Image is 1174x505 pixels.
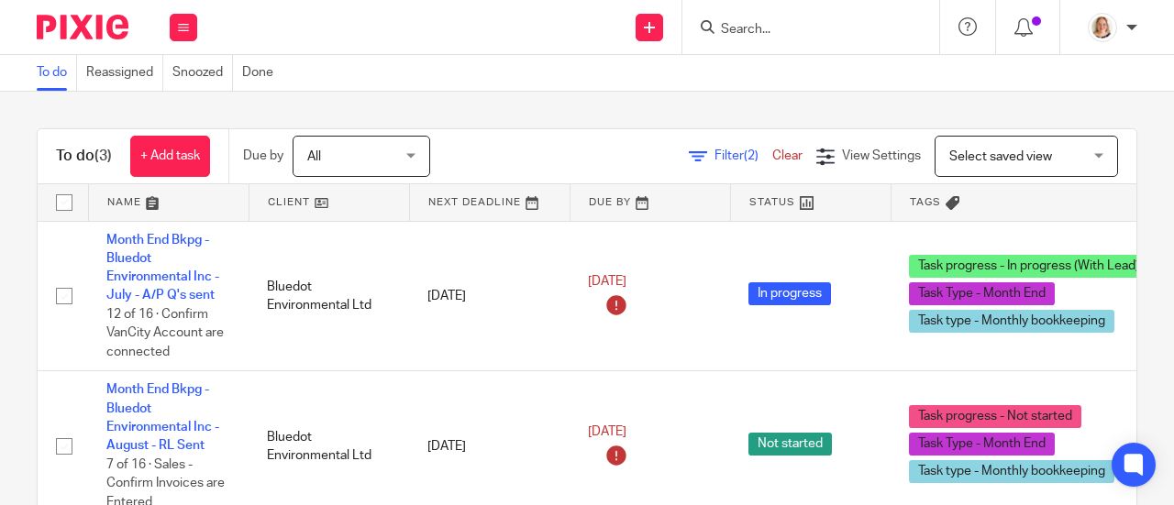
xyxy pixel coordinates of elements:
[243,147,283,165] p: Due by
[744,149,759,162] span: (2)
[842,149,921,162] span: View Settings
[714,149,772,162] span: Filter
[86,55,163,91] a: Reassigned
[106,234,219,302] a: Month End Bkpg - Bluedot Environmental Inc - July - A/P Q's sent
[909,433,1055,456] span: Task Type - Month End
[1088,13,1117,42] img: Screenshot%202025-09-16%20114050.png
[242,55,282,91] a: Done
[106,308,224,358] span: 12 of 16 · Confirm VanCity Account are connected
[37,55,77,91] a: To do
[94,148,112,163] span: (3)
[106,383,219,452] a: Month End Bkpg - Bluedot Environmental Inc - August - RL Sent
[909,460,1114,483] span: Task type - Monthly bookkeeping
[172,55,233,91] a: Snoozed
[56,147,112,166] h1: To do
[37,15,128,39] img: Pixie
[748,282,831,305] span: In progress
[772,149,803,162] a: Clear
[909,255,1148,278] span: Task progress - In progress (With Lead)
[949,150,1052,163] span: Select saved view
[130,136,210,177] a: + Add task
[909,282,1055,305] span: Task Type - Month End
[909,310,1114,333] span: Task type - Monthly bookkeeping
[409,221,570,371] td: [DATE]
[909,405,1081,428] span: Task progress - Not started
[249,221,409,371] td: Bluedot Environmental Ltd
[588,275,626,288] span: [DATE]
[910,197,941,207] span: Tags
[719,22,884,38] input: Search
[748,433,832,456] span: Not started
[588,425,626,438] span: [DATE]
[307,150,321,163] span: All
